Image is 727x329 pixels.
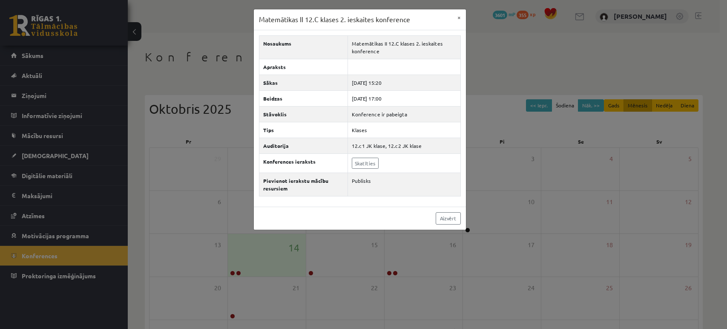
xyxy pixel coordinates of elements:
[259,75,348,90] th: Sākas
[348,122,460,138] td: Klases
[348,106,460,122] td: Konference ir pabeigta
[259,122,348,138] th: Tips
[259,59,348,75] th: Apraksts
[259,90,348,106] th: Beidzas
[348,138,460,153] td: 12.c1 JK klase, 12.c2 JK klase
[348,35,460,59] td: Matemātikas II 12.C klases 2. ieskaites konference
[436,212,461,225] a: Aizvērt
[259,106,348,122] th: Stāvoklis
[259,35,348,59] th: Nosaukums
[352,158,379,169] a: Skatīties
[259,173,348,196] th: Pievienot ierakstu mācību resursiem
[348,90,460,106] td: [DATE] 17:00
[259,138,348,153] th: Auditorija
[259,153,348,173] th: Konferences ieraksts
[259,14,410,25] h3: Matemātikas II 12.C klases 2. ieskaites konference
[348,173,460,196] td: Publisks
[348,75,460,90] td: [DATE] 15:20
[452,9,466,26] button: ×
